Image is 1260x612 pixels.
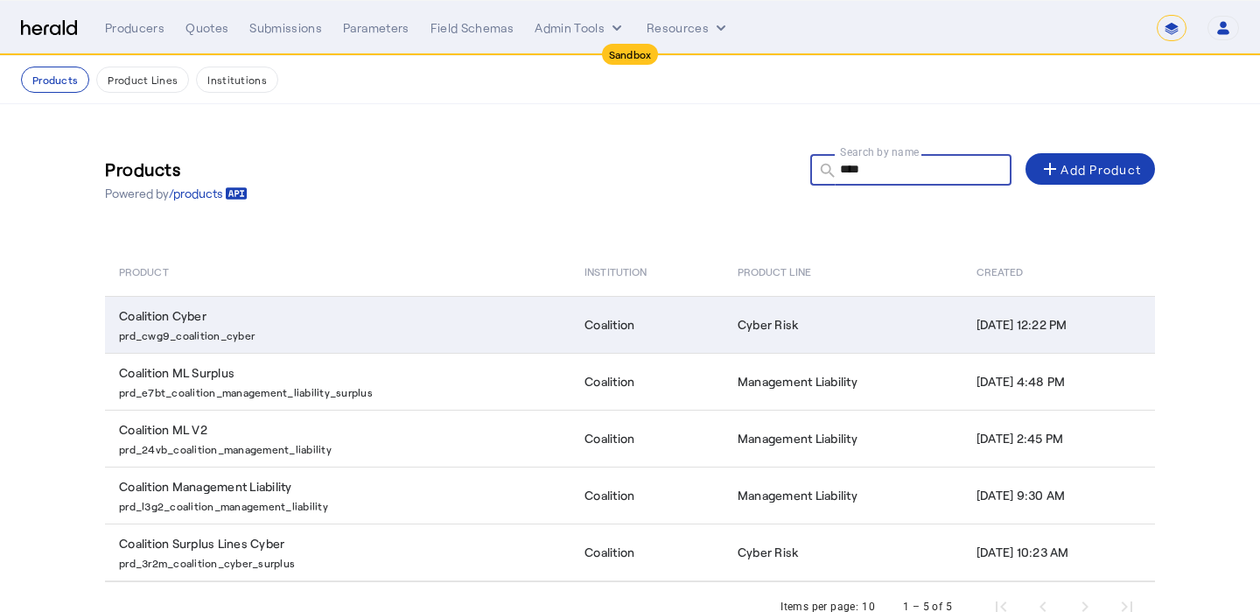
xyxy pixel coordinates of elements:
[962,410,1155,467] td: [DATE] 2:45 PM
[570,467,724,524] td: Coalition
[570,247,724,296] th: Institution
[962,296,1155,353] td: [DATE] 12:22 PM
[602,44,659,65] div: Sandbox
[570,353,724,410] td: Coalition
[105,296,570,353] td: Coalition Cyber
[105,410,570,467] td: Coalition ML V2
[119,439,563,456] p: prd_24vb_coalition_management_liability
[96,67,189,93] button: Product Lines
[119,382,563,399] p: prd_e7bt_coalition_management_liability_surplus
[105,524,570,581] td: Coalition Surplus Lines Cyber
[535,19,626,37] button: internal dropdown menu
[1039,158,1060,179] mat-icon: add
[724,410,962,467] td: Management Liability
[105,19,164,37] div: Producers
[724,247,962,296] th: Product Line
[105,247,570,296] th: Product
[724,467,962,524] td: Management Liability
[185,19,228,37] div: Quotes
[810,161,840,183] mat-icon: search
[962,247,1155,296] th: Created
[840,145,920,158] mat-label: Search by name
[570,296,724,353] td: Coalition
[119,552,563,570] p: prd_3r2m_coalition_cyber_surplus
[105,467,570,524] td: Coalition Management Liability
[1025,153,1155,185] button: Add Product
[169,185,248,202] a: /products
[119,325,563,342] p: prd_cwg9_coalition_cyber
[724,524,962,581] td: Cyber Risk
[962,524,1155,581] td: [DATE] 10:23 AM
[724,353,962,410] td: Management Liability
[21,67,89,93] button: Products
[724,296,962,353] td: Cyber Risk
[1039,158,1141,179] div: Add Product
[962,467,1155,524] td: [DATE] 9:30 AM
[105,353,570,410] td: Coalition ML Surplus
[570,524,724,581] td: Coalition
[105,157,248,181] h3: Products
[430,19,514,37] div: Field Schemas
[249,19,322,37] div: Submissions
[647,19,730,37] button: Resources dropdown menu
[570,410,724,467] td: Coalition
[196,67,278,93] button: Institutions
[105,185,248,202] p: Powered by
[962,353,1155,410] td: [DATE] 4:48 PM
[21,20,77,37] img: Herald Logo
[343,19,409,37] div: Parameters
[119,496,563,513] p: prd_l3g2_coalition_management_liability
